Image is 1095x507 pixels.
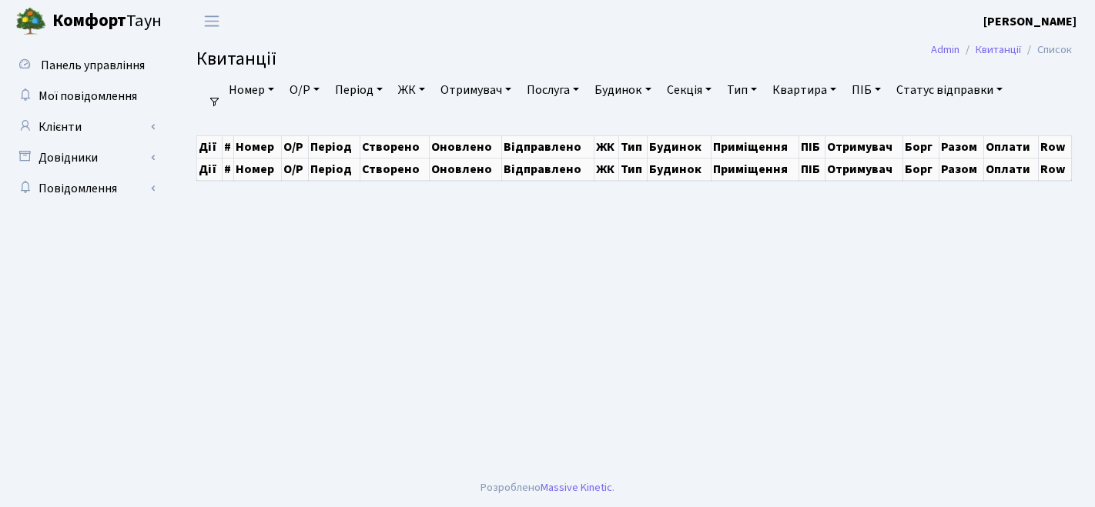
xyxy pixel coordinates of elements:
th: Відправлено [502,158,594,180]
a: Період [329,77,389,103]
a: Admin [931,42,959,58]
th: ПІБ [799,158,825,180]
a: Мої повідомлення [8,81,162,112]
div: Розроблено . [481,479,614,496]
a: Номер [223,77,280,103]
a: ПІБ [846,77,887,103]
th: Оплати [984,158,1039,180]
th: Отримувач [825,158,903,180]
b: [PERSON_NAME] [983,13,1077,30]
a: Довідники [8,142,162,173]
a: Massive Kinetic [541,479,612,495]
a: Статус відправки [890,77,1009,103]
th: Номер [234,135,282,158]
th: Оновлено [429,135,502,158]
a: Квартира [766,77,842,103]
span: Таун [52,8,162,35]
nav: breadcrumb [908,34,1095,66]
th: Будинок [648,158,711,180]
th: Row [1039,158,1072,180]
th: ЖК [594,135,619,158]
span: Мої повідомлення [39,88,137,105]
a: Секція [661,77,718,103]
a: Клієнти [8,112,162,142]
th: Створено [360,135,429,158]
th: # [222,135,234,158]
th: Row [1039,135,1072,158]
th: Разом [939,135,984,158]
img: logo.png [15,6,46,37]
th: Дії [197,135,223,158]
th: Разом [939,158,984,180]
th: Оплати [984,135,1039,158]
th: Приміщення [711,135,799,158]
th: Дії [197,158,223,180]
a: Панель управління [8,50,162,81]
span: Панель управління [41,57,145,74]
a: О/Р [283,77,326,103]
th: Створено [360,158,429,180]
th: Період [309,135,360,158]
th: Відправлено [502,135,594,158]
th: # [222,158,234,180]
th: Оновлено [429,158,502,180]
button: Переключити навігацію [193,8,231,34]
a: Тип [721,77,763,103]
th: Приміщення [711,158,799,180]
a: Послуга [521,77,585,103]
th: Борг [903,158,939,180]
li: Список [1021,42,1072,58]
th: Будинок [648,135,711,158]
th: О/Р [282,158,309,180]
a: Будинок [588,77,657,103]
b: Комфорт [52,8,126,33]
th: Тип [619,135,648,158]
th: Отримувач [825,135,903,158]
span: Квитанції [196,45,276,72]
th: Борг [903,135,939,158]
a: Повідомлення [8,173,162,204]
th: ПІБ [799,135,825,158]
a: ЖК [392,77,431,103]
th: Період [309,158,360,180]
a: [PERSON_NAME] [983,12,1077,31]
th: Тип [619,158,648,180]
th: О/Р [282,135,309,158]
th: Номер [234,158,282,180]
a: Квитанції [976,42,1021,58]
a: Отримувач [434,77,517,103]
th: ЖК [594,158,619,180]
